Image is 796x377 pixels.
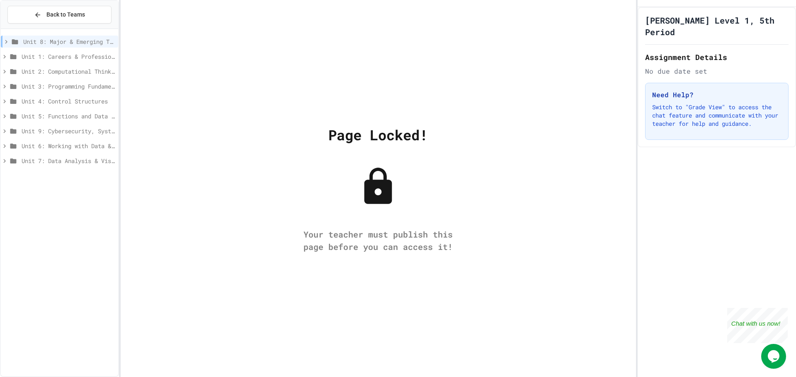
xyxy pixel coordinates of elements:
span: Back to Teams [46,10,85,19]
div: Page Locked! [328,124,428,145]
p: Switch to "Grade View" to access the chat feature and communicate with your teacher for help and ... [652,103,781,128]
h3: Need Help? [652,90,781,100]
iframe: chat widget [727,308,788,343]
span: Unit 8: Major & Emerging Technologies [23,37,115,46]
h1: [PERSON_NAME] Level 1, 5th Period [645,14,789,38]
h2: Assignment Details [645,51,789,63]
div: Your teacher must publish this page before you can access it! [295,228,461,253]
span: Unit 9: Cybersecurity, Systems & Networking [22,127,115,135]
span: Unit 3: Programming Fundamentals [22,82,115,91]
span: Unit 6: Working with Data & Files [22,142,115,150]
button: Back to Teams [7,6,112,24]
div: No due date set [645,66,789,76]
iframe: chat widget [761,344,788,369]
span: Unit 5: Functions and Data Structures [22,112,115,120]
span: Unit 4: Control Structures [22,97,115,106]
span: Unit 7: Data Analysis & Visualization [22,156,115,165]
span: Unit 2: Computational Thinking & Problem-Solving [22,67,115,76]
span: Unit 1: Careers & Professionalism [22,52,115,61]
